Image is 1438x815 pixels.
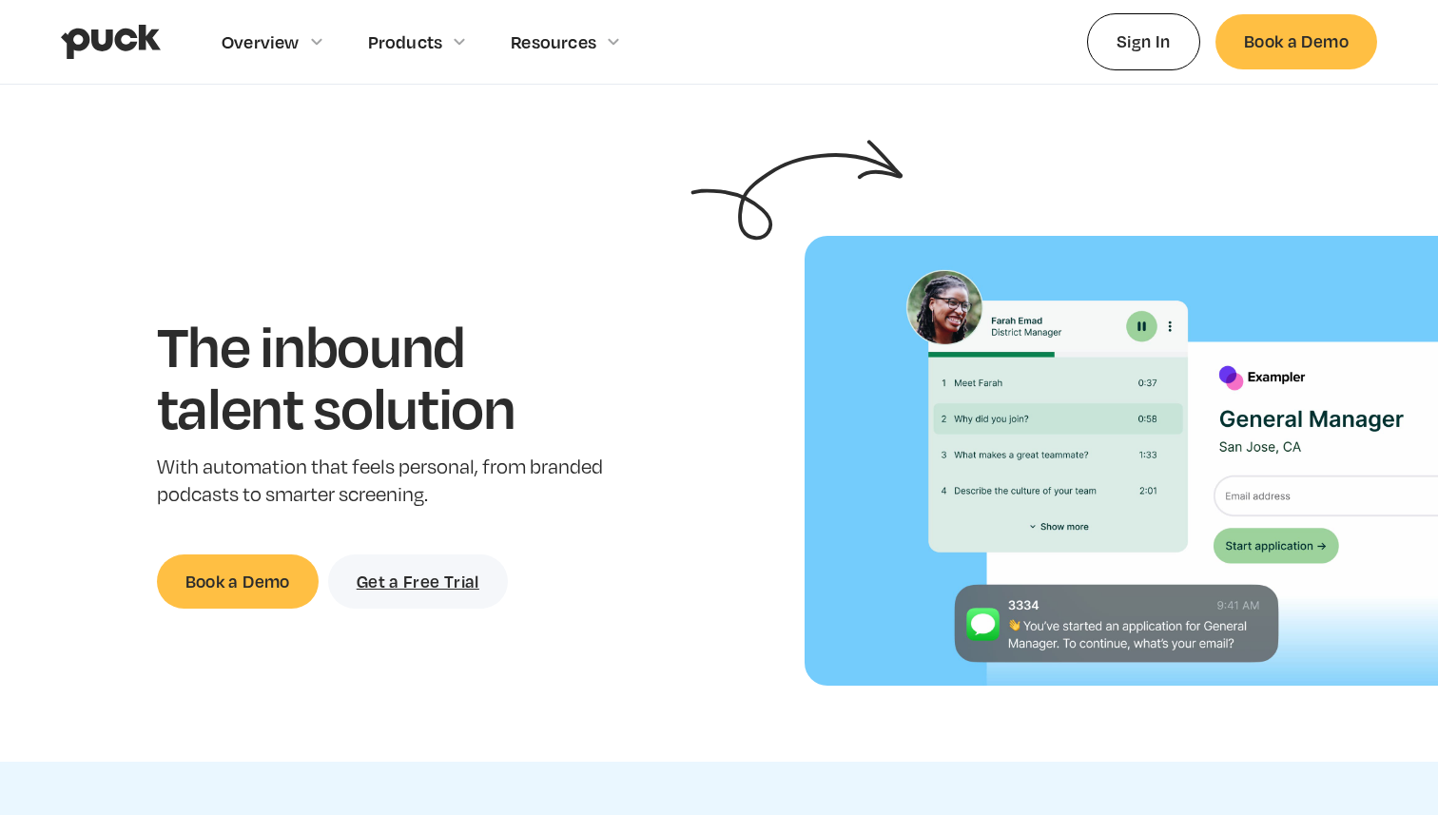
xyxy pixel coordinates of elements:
[368,31,443,52] div: Products
[511,31,596,52] div: Resources
[157,314,609,438] h1: The inbound talent solution
[157,454,609,509] p: With automation that feels personal, from branded podcasts to smarter screening.
[1087,13,1200,69] a: Sign In
[1215,14,1377,68] a: Book a Demo
[328,554,508,609] a: Get a Free Trial
[157,554,319,609] a: Book a Demo
[222,31,300,52] div: Overview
